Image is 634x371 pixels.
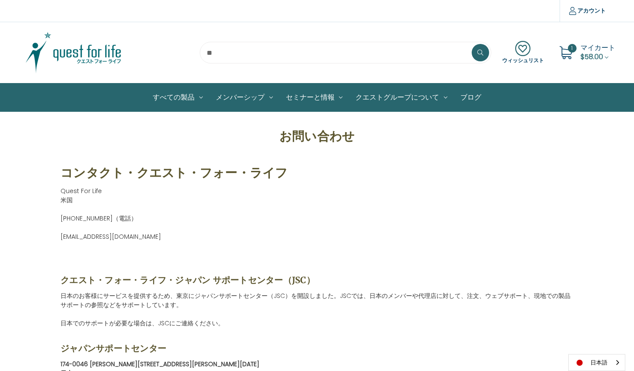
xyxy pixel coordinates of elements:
aside: Language selected: 日本語 [568,354,625,371]
a: ウィッシュリスト [502,41,544,64]
img: クエスト・グループ [19,31,128,74]
p: Quest For Life 米国 [60,187,574,205]
a: 日本語 [569,354,625,371]
h1: お問い合わせ [55,127,579,145]
p: 日本でのサポートが必要な場合は、JSCにご連絡ください。 [60,319,574,328]
span: $58.00 [580,52,603,62]
p: [PHONE_NUMBER]（電話） [60,214,574,223]
a: クエストグループについて [349,84,454,111]
p: 日本のお客様にサービスを提供するため、東京にジャパンサポートセンター（JSC）を開設しました。JSCでは、日本のメンバーや代理店に対して、注文、ウェブサポート、現地での製品サポートの参照などをサ... [60,291,574,310]
h1: コンタクト・クエスト・フォー・ライフ [60,164,574,182]
span: マイカート [580,43,615,53]
a: All Products [146,84,209,111]
p: [EMAIL_ADDRESS][DOMAIN_NAME] [60,232,574,241]
a: ブログ [454,84,488,111]
a: メンバーシップ [209,84,279,111]
a: セミナーと情報 [279,84,349,111]
span: 1 [568,44,577,53]
a: Cart with 1 items [580,43,615,62]
div: Language [568,354,625,371]
strong: ジャパンサポートセンター [60,343,166,354]
h4: クエスト・フォー・ライフ・ジャパン サポートセンター（JSC） [60,274,574,287]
